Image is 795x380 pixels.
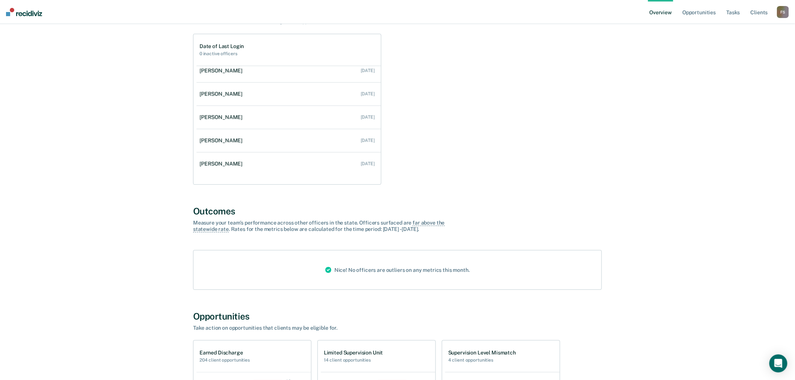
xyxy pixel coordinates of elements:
div: [PERSON_NAME] [200,68,245,74]
h2: 14 client opportunities [324,357,383,363]
div: Nice! No officers are outliers on any metrics this month. [319,250,476,290]
div: [PERSON_NAME] [200,137,245,144]
div: Opportunities [193,311,602,322]
a: [PERSON_NAME] [DATE] [196,60,381,81]
div: Open Intercom Messenger [769,354,787,372]
div: [PERSON_NAME] [200,91,245,97]
div: [PERSON_NAME] [200,161,245,167]
div: [DATE] [361,115,375,120]
h2: 204 client opportunities [200,357,250,363]
a: [PERSON_NAME] [DATE] [196,107,381,128]
h2: 4 client opportunities [448,357,516,363]
h1: Date of Last Login [200,43,244,50]
h1: Earned Discharge [200,350,250,356]
div: [DATE] [361,138,375,143]
div: [DATE] [361,161,375,166]
div: Measure your team’s performance across other officer s in the state. Officer s surfaced are . Rat... [193,220,456,232]
h2: 0 inactive officers [200,51,244,56]
div: Outcomes [193,206,602,217]
a: [PERSON_NAME] [DATE] [196,130,381,151]
div: Take action on opportunities that clients may be eligible for. [193,325,456,331]
div: [DATE] [361,68,375,73]
div: F S [777,6,789,18]
button: FS [777,6,789,18]
a: [PERSON_NAME] [DATE] [196,83,381,105]
a: [PERSON_NAME] [DATE] [196,153,381,175]
h1: Limited Supervision Unit [324,350,383,356]
div: [PERSON_NAME] [200,114,245,121]
div: [DATE] [361,91,375,97]
span: far above the statewide rate [193,220,445,232]
h1: Supervision Level Mismatch [448,350,516,356]
img: Recidiviz [6,8,42,16]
